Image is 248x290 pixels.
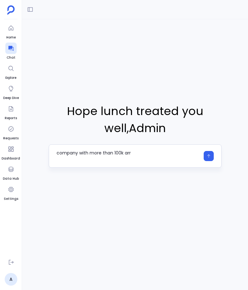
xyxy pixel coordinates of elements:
[4,184,18,201] a: Settings
[3,176,19,181] span: Data Hub
[2,143,20,161] a: Dashboard
[57,150,200,162] textarea: company with more than 100k arr
[5,116,17,121] span: Reports
[5,35,17,40] span: Home
[5,55,17,60] span: Chat
[3,83,19,101] a: Deep Dive
[5,103,17,121] a: Reports
[5,75,17,80] span: Explore
[2,156,20,161] span: Dashboard
[5,63,17,80] a: Explore
[49,103,222,137] span: Hope lunch treated you well , Admin
[3,164,19,181] a: Data Hub
[5,273,17,286] a: A
[5,43,17,60] a: Chat
[3,96,19,101] span: Deep Dive
[5,22,17,40] a: Home
[3,123,19,141] a: Requests
[7,5,15,15] img: petavue logo
[3,136,19,141] span: Requests
[4,196,18,201] span: Settings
